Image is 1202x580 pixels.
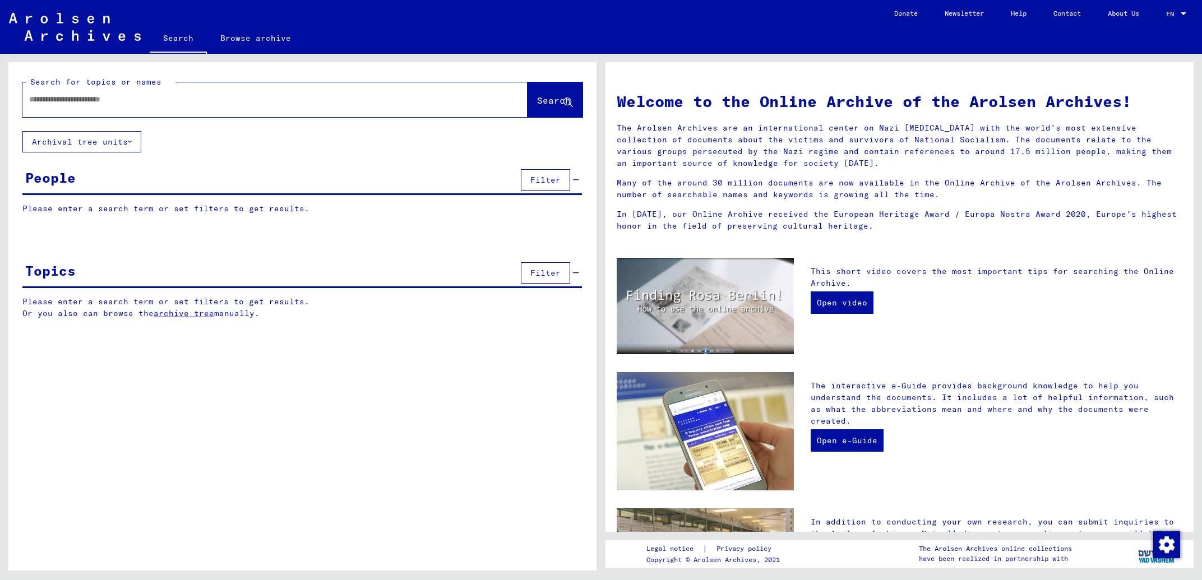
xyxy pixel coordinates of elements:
[617,258,794,354] img: video.jpg
[521,262,570,284] button: Filter
[919,554,1072,564] p: have been realized in partnership with
[25,168,76,188] div: People
[646,543,702,555] a: Legal notice
[646,555,785,565] p: Copyright © Arolsen Archives, 2021
[811,291,873,314] a: Open video
[207,25,304,52] a: Browse archive
[530,268,561,278] span: Filter
[617,122,1182,169] p: The Arolsen Archives are an international center on Nazi [MEDICAL_DATA] with the world’s most ext...
[811,516,1182,563] p: In addition to conducting your own research, you can submit inquiries to the Arolsen Archives. No...
[811,266,1182,289] p: This short video covers the most important tips for searching the Online Archive.
[528,82,582,117] button: Search
[1166,10,1178,18] span: EN
[1153,531,1180,558] img: Change consent
[708,543,785,555] a: Privacy policy
[22,296,582,319] p: Please enter a search term or set filters to get results. Or you also can browse the manually.
[22,131,141,152] button: Archival tree units
[154,308,214,318] a: archive tree
[22,203,582,215] p: Please enter a search term or set filters to get results.
[1136,540,1178,568] img: yv_logo.png
[1153,531,1180,558] div: Change consent
[646,543,785,555] div: |
[9,13,141,41] img: Arolsen_neg.svg
[530,175,561,185] span: Filter
[617,208,1182,232] p: In [DATE], our Online Archive received the European Heritage Award / Europa Nostra Award 2020, Eu...
[617,177,1182,201] p: Many of the around 30 million documents are now available in the Online Archive of the Arolsen Ar...
[617,372,794,490] img: eguide.jpg
[811,380,1182,427] p: The interactive e-Guide provides background knowledge to help you understand the documents. It in...
[25,261,76,281] div: Topics
[30,77,161,87] mat-label: Search for topics or names
[919,544,1072,554] p: The Arolsen Archives online collections
[617,90,1182,113] h1: Welcome to the Online Archive of the Arolsen Archives!
[811,429,884,452] a: Open e-Guide
[537,95,571,106] span: Search
[521,169,570,191] button: Filter
[150,25,207,54] a: Search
